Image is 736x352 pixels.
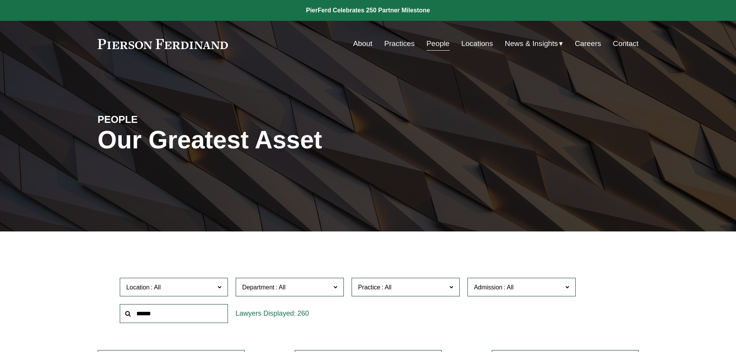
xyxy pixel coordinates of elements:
[384,36,415,51] a: Practices
[98,126,458,154] h1: Our Greatest Asset
[427,36,450,51] a: People
[242,284,275,291] span: Department
[461,36,493,51] a: Locations
[474,284,503,291] span: Admission
[505,36,563,51] a: folder dropdown
[353,36,372,51] a: About
[297,309,309,317] span: 260
[613,36,638,51] a: Contact
[358,284,381,291] span: Practice
[505,37,558,51] span: News & Insights
[126,284,150,291] span: Location
[98,113,233,126] h4: PEOPLE
[575,36,601,51] a: Careers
